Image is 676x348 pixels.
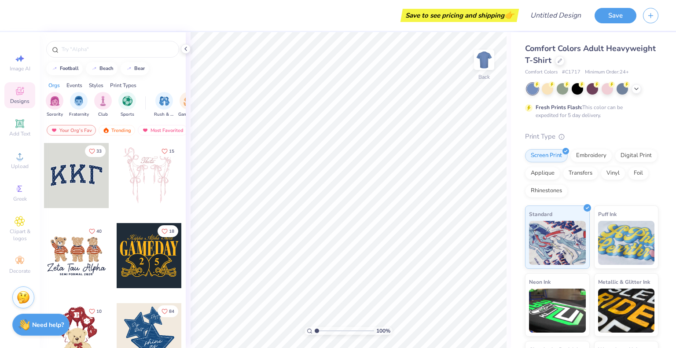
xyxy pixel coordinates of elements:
div: Save to see pricing and shipping [403,9,517,22]
span: 👉 [504,10,514,20]
div: Your Org's Fav [47,125,96,136]
span: Clipart & logos [4,228,35,242]
button: filter button [69,92,89,118]
button: filter button [118,92,136,118]
span: Game Day [178,111,198,118]
button: filter button [178,92,198,118]
div: This color can be expedited for 5 day delivery. [536,103,644,119]
img: most_fav.gif [51,127,58,133]
img: Neon Ink [529,289,586,333]
div: bear [134,66,145,71]
div: Screen Print [525,149,568,162]
div: filter for Sorority [46,92,63,118]
button: Like [85,145,106,157]
img: Rush & Bid Image [159,96,169,106]
div: filter for Fraternity [69,92,89,118]
span: Neon Ink [529,277,551,286]
strong: Fresh Prints Flash: [536,104,582,111]
button: Like [158,225,178,237]
span: Designs [10,98,29,105]
input: Untitled Design [523,7,588,24]
button: filter button [94,92,112,118]
div: Orgs [48,81,60,89]
button: Like [85,225,106,237]
span: Comfort Colors Adult Heavyweight T-Shirt [525,43,656,66]
div: Events [66,81,82,89]
div: Digital Print [615,149,658,162]
div: Print Type [525,132,658,142]
button: Like [158,145,178,157]
input: Try "Alpha" [61,45,173,54]
img: Fraternity Image [74,96,84,106]
img: trend_line.gif [51,66,58,71]
img: Sports Image [122,96,132,106]
button: Like [158,305,178,317]
button: filter button [46,92,63,118]
div: Foil [628,167,649,180]
span: 18 [169,229,174,234]
img: trend_line.gif [91,66,98,71]
span: Minimum Order: 24 + [585,69,629,76]
span: 10 [96,309,102,314]
span: Metallic & Glitter Ink [598,277,650,286]
span: # C1717 [562,69,580,76]
span: 33 [96,149,102,154]
img: Club Image [98,96,108,106]
span: Standard [529,209,552,219]
span: Sports [121,111,134,118]
div: football [60,66,79,71]
img: trending.gif [103,127,110,133]
span: Upload [11,163,29,170]
div: Styles [89,81,103,89]
div: Applique [525,167,560,180]
img: most_fav.gif [142,127,149,133]
button: beach [86,62,118,75]
button: bear [121,62,149,75]
span: Decorate [9,267,30,275]
div: Print Types [110,81,136,89]
img: Standard [529,221,586,265]
span: Rush & Bid [154,111,174,118]
div: Most Favorited [138,125,187,136]
div: Back [478,73,490,81]
div: filter for Rush & Bid [154,92,174,118]
img: Game Day Image [184,96,194,106]
button: Save [595,8,636,23]
span: 15 [169,149,174,154]
img: Puff Ink [598,221,655,265]
button: Like [85,305,106,317]
span: Club [98,111,108,118]
div: beach [99,66,114,71]
img: Metallic & Glitter Ink [598,289,655,333]
img: trend_line.gif [125,66,132,71]
span: Greek [13,195,27,202]
strong: Need help? [32,321,64,329]
div: Rhinestones [525,184,568,198]
div: Embroidery [570,149,612,162]
span: 100 % [376,327,390,335]
span: 40 [96,229,102,234]
span: 84 [169,309,174,314]
span: Add Text [9,130,30,137]
span: Puff Ink [598,209,617,219]
span: Image AI [10,65,30,72]
span: Sorority [47,111,63,118]
button: football [46,62,83,75]
div: Trending [99,125,135,136]
div: filter for Sports [118,92,136,118]
img: Back [475,51,493,69]
button: filter button [154,92,174,118]
div: filter for Club [94,92,112,118]
span: Comfort Colors [525,69,558,76]
img: Sorority Image [50,96,60,106]
div: filter for Game Day [178,92,198,118]
div: Transfers [563,167,598,180]
span: Fraternity [69,111,89,118]
div: Vinyl [601,167,625,180]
